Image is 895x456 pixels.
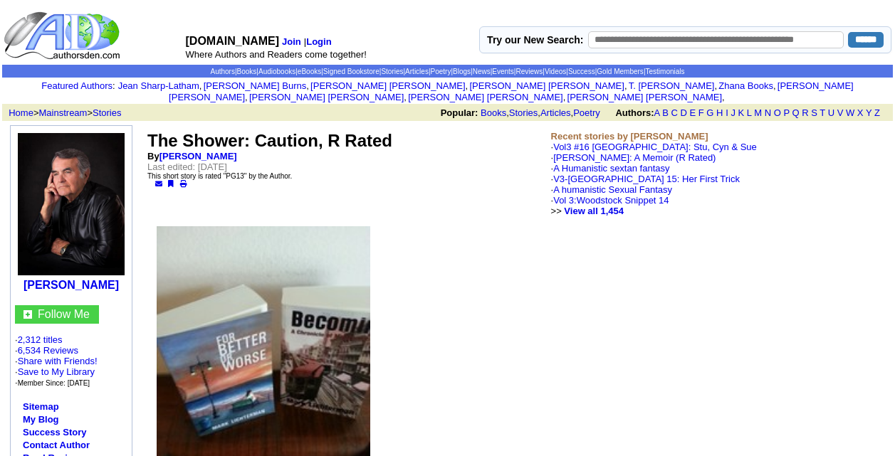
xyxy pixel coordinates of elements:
[248,94,249,102] font: i
[18,345,78,356] a: 6,534 Reviews
[540,107,571,118] a: Articles
[698,107,704,118] a: F
[118,80,854,102] font: , , , , , , , , , ,
[18,133,125,275] img: 87241.jpg
[169,80,854,102] a: [PERSON_NAME] [PERSON_NAME]
[4,107,122,118] font: > >
[725,94,726,102] font: i
[615,107,654,118] b: Authors:
[783,107,789,118] a: P
[551,195,669,216] font: · >>
[441,107,478,118] b: Popular:
[147,131,392,150] font: The Shower: Caution, R Rated
[23,310,32,319] img: gc.jpg
[18,356,98,366] a: Share with Friends!
[186,49,367,60] font: Where Authors and Readers come together!
[627,83,629,90] font: i
[597,68,644,75] a: Gold Members
[93,107,121,118] a: Stories
[23,401,59,412] a: Sitemap
[310,80,465,91] a: [PERSON_NAME] [PERSON_NAME]
[662,107,669,118] a: B
[573,107,600,118] a: Poetry
[306,36,331,47] a: Login
[837,107,844,118] a: V
[820,107,825,118] a: T
[186,35,280,47] font: [DOMAIN_NAME]
[431,68,451,75] a: Poetry
[15,356,98,388] font: · · ·
[147,161,227,172] font: Last edited: [DATE]
[473,68,491,75] a: News
[551,163,740,216] font: ·
[441,107,893,118] font: , , ,
[407,94,408,102] font: i
[9,107,33,118] a: Home
[553,142,757,152] a: Vol3 #16 [GEOGRAPHIC_DATA]: Stu, Cyn & Sue
[680,107,686,118] a: D
[18,334,63,345] a: 2,312 titles
[23,279,119,291] a: [PERSON_NAME]
[41,80,112,91] a: Featured Authors
[645,68,684,75] a: Testimonials
[23,427,87,438] a: Success Story
[469,80,624,91] a: [PERSON_NAME] [PERSON_NAME]
[15,334,98,388] font: · ·
[828,107,834,118] a: U
[689,107,696,118] a: E
[565,94,567,102] font: i
[210,68,234,75] a: Authors
[792,107,799,118] a: Q
[765,107,771,118] a: N
[492,68,514,75] a: Events
[249,92,404,102] a: [PERSON_NAME] [PERSON_NAME]
[405,68,429,75] a: Articles
[866,107,872,118] a: Y
[564,206,624,216] a: View all 1,454
[811,107,817,118] a: S
[671,107,677,118] a: C
[567,92,722,102] a: [PERSON_NAME] [PERSON_NAME]
[323,68,380,75] a: Signed Bookstore
[776,83,778,90] font: i
[38,308,90,320] a: Follow Me
[717,83,718,90] font: i
[159,151,237,161] a: [PERSON_NAME]
[551,174,740,216] font: ·
[551,152,740,216] font: ·
[551,131,708,142] b: Recent stories by [PERSON_NAME]
[553,163,669,174] a: A Humanistic sextan fantasy
[258,68,295,75] a: Audiobooks
[553,184,672,195] a: A humanistic Sexual Fantasy
[551,184,673,216] font: ·
[515,68,543,75] a: Reviews
[23,440,90,450] a: Contact Author
[204,80,307,91] a: [PERSON_NAME] Burns
[41,80,115,91] font: :
[654,107,660,118] a: A
[39,107,88,118] a: Mainstream
[453,68,471,75] a: Blogs
[4,11,123,60] img: logo_ad.gif
[147,172,292,180] font: This short story is rated "PG13" by the Author.
[309,83,310,90] font: i
[210,68,684,75] span: | | | | | | | | | | | | | | |
[201,83,203,90] font: i
[18,366,95,377] a: Save to My Library
[629,80,715,91] a: T. [PERSON_NAME]
[716,107,723,118] a: H
[747,107,752,118] a: L
[718,80,773,91] a: Zhana Books
[874,107,880,118] a: Z
[282,36,301,47] a: Join
[298,68,321,75] a: eBooks
[23,414,59,425] a: My Blog
[731,107,736,118] a: J
[487,34,583,46] label: Try our New Search:
[738,107,745,118] a: K
[118,80,199,91] a: Jean Sharp-Latham
[381,68,403,75] a: Stories
[846,107,854,118] a: W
